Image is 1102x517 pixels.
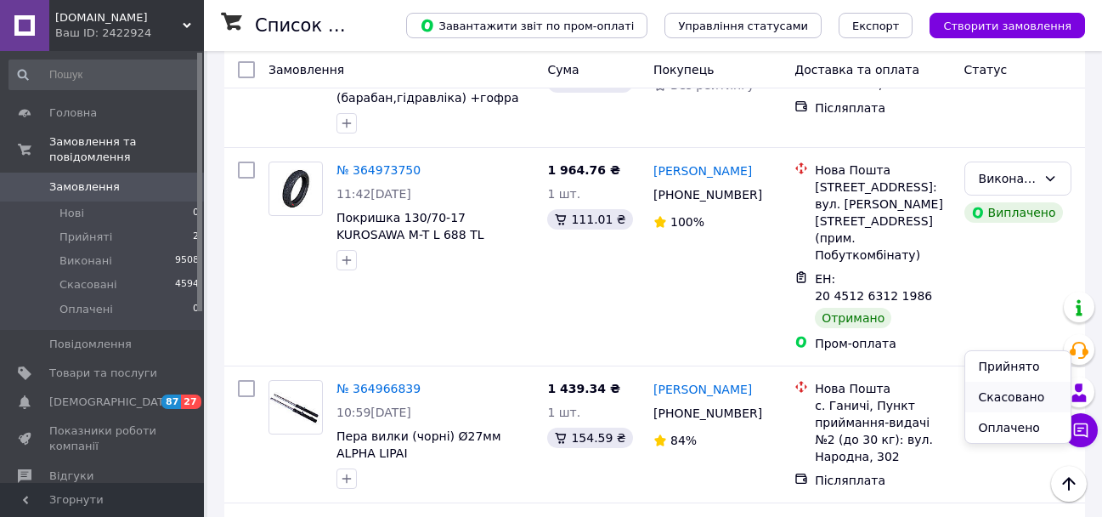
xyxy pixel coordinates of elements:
[193,302,199,317] span: 0
[49,423,157,454] span: Показники роботи компанії
[175,253,199,269] span: 9508
[420,18,634,33] span: Завантажити звіт по пром-оплаті
[336,211,483,241] a: Покришка 130/70-17 KUROSAWA M-T L 688 TL
[336,382,421,395] a: № 364966839
[815,308,891,328] div: Отримано
[670,434,697,447] span: 84%
[59,277,117,293] span: Скасовані
[794,63,919,77] span: Доставка та оплата
[406,13,647,38] button: Завантажити звіт по пром-оплаті
[839,13,913,38] button: Експорт
[670,215,704,229] span: 100%
[815,397,950,465] div: с. Ганичі, Пункт приймання-видачі №2 (до 30 кг): вул. Народна, 302
[913,18,1085,31] a: Створити замовлення
[547,187,580,201] span: 1 шт.
[815,380,950,397] div: Нова Пошта
[336,406,411,419] span: 10:59[DATE]
[943,20,1071,32] span: Створити замовлення
[255,15,427,36] h1: Список замовлень
[664,13,822,38] button: Управління статусами
[815,179,950,264] div: [STREET_ADDRESS]: вул. [PERSON_NAME][STREET_ADDRESS] (прим. Побуткомбінату)
[930,13,1085,38] button: Створити замовлення
[49,469,93,484] span: Відгуки
[547,406,580,419] span: 1 шт.
[59,302,113,317] span: Оплачені
[193,230,199,245] span: 2
[650,183,766,207] div: [PHONE_NUMBER]
[175,277,199,293] span: 4594
[268,63,344,77] span: Замовлення
[815,99,950,116] div: Післяплата
[547,209,632,230] div: 111.01 ₴
[815,335,950,352] div: Пром-оплата
[55,10,183,26] span: benzomoto-service.com.ua
[653,381,752,398] a: [PERSON_NAME]
[815,162,950,179] div: Нова Пошта
[55,26,204,41] div: Ваш ID: 2422924
[49,134,204,165] span: Замовлення та повідомлення
[59,253,112,269] span: Виконані
[336,187,411,201] span: 11:42[DATE]
[1064,413,1098,447] button: Чат з покупцем
[547,428,632,448] div: 154.59 ₴
[49,366,157,381] span: Товари та послуги
[964,202,1063,223] div: Виплачено
[547,163,620,177] span: 1 964.76 ₴
[336,429,500,460] a: Пера вилки (чорні) Ø27мм ALPHA LIPAI
[653,162,752,179] a: [PERSON_NAME]
[59,230,112,245] span: Прийняті
[852,20,900,32] span: Експорт
[965,382,1071,412] li: Скасовано
[979,169,1037,188] div: Виконано
[269,169,322,209] img: Фото товару
[161,395,181,409] span: 87
[1051,466,1087,502] button: Наверх
[964,63,1008,77] span: Статус
[547,382,620,395] span: 1 439.34 ₴
[815,472,950,489] div: Післяплата
[678,20,808,32] span: Управління статусами
[59,206,84,221] span: Нові
[193,206,199,221] span: 0
[965,351,1071,382] li: Прийнято
[650,401,766,425] div: [PHONE_NUMBER]
[547,63,579,77] span: Cума
[653,63,714,77] span: Покупець
[49,179,120,195] span: Замовлення
[268,380,323,435] a: Фото товару
[49,337,132,352] span: Повідомлення
[269,388,322,428] img: Фото товару
[268,162,323,216] a: Фото товару
[49,105,97,121] span: Головна
[8,60,201,90] input: Пошук
[49,395,175,410] span: [DEMOGRAPHIC_DATA]
[815,272,932,303] span: ЕН: 20 4512 6312 1986
[965,412,1071,443] li: Оплачено
[181,395,201,409] span: 27
[336,74,518,122] a: Пір'я вилки (барабан,гідравліка) +гофра Honda Dio 18/27/34 Mototech
[336,163,421,177] a: № 364973750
